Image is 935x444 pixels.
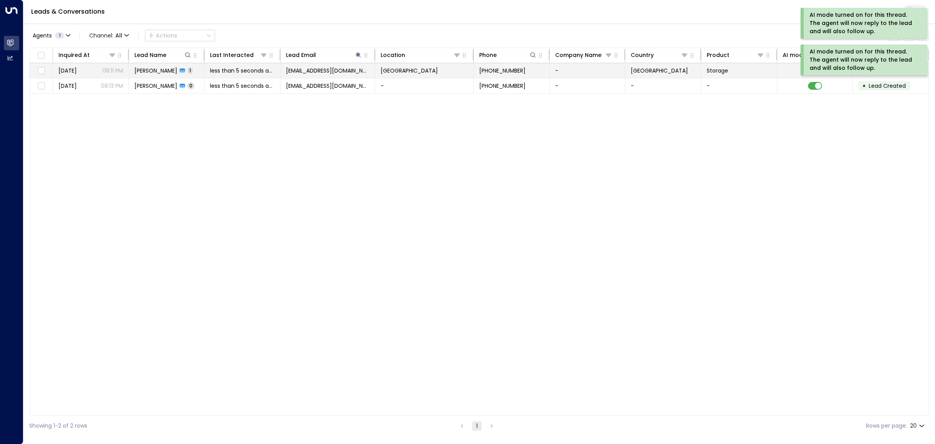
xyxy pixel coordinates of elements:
div: AI mode [783,50,806,60]
div: • [862,79,866,92]
span: Toggle select row [36,66,46,76]
span: Yesterday [58,67,77,75]
div: Last Interacted [210,50,268,60]
span: less than 5 seconds ago [210,67,275,75]
div: Lead Email [286,50,316,60]
div: Phone [479,50,497,60]
span: Lead Created [869,82,906,90]
td: - [375,78,474,93]
span: Harrison Gyotsy [134,67,177,75]
div: Phone [479,50,537,60]
div: Inquired At [58,50,90,60]
span: Harrison Gyotsy [134,82,177,90]
div: AI mode [783,50,840,60]
p: 08:13 PM [101,82,123,90]
span: Space Station Stirchley [381,67,438,75]
div: AI mode turned on for this thread. The agent will now reply to the lead and will also follow up. [810,48,917,72]
td: - [550,78,626,93]
td: - [625,78,701,93]
div: Location [381,50,461,60]
span: Toggle select row [36,81,46,91]
div: Product [707,50,729,60]
button: page 1 [472,421,482,431]
span: Agents [33,33,52,38]
div: Showing 1-2 of 2 rows [29,422,87,430]
span: +441213315525 [479,82,526,90]
div: 20 [910,420,926,432]
nav: pagination navigation [457,421,497,431]
div: Country [631,50,688,60]
span: h.gyotsy@glasgow.ac.uk [286,82,369,90]
button: Agents1 [29,30,73,41]
span: Channel: [86,30,132,41]
p: 08:11 PM [102,67,123,75]
div: Company Name [555,50,613,60]
span: 0 [187,82,194,89]
span: Storage [707,67,728,75]
span: 1 [55,32,64,39]
td: - [701,78,777,93]
div: Lead Name [134,50,166,60]
span: United Kingdom [631,67,688,75]
div: Lead Name [134,50,192,60]
div: Last Interacted [210,50,254,60]
div: Location [381,50,405,60]
div: Lead Email [286,50,362,60]
span: Toggle select all [36,51,46,60]
span: +441213315525 [479,67,526,75]
button: Channel:All [86,30,132,41]
span: All [115,32,122,39]
div: Product [707,50,764,60]
span: less than 5 seconds ago [210,82,275,90]
a: Leads & Conversations [31,7,105,16]
span: h.gyotsy@glasgow.ac.uk [286,67,369,75]
label: Rows per page: [866,422,907,430]
div: Actions [148,32,177,39]
td: - [550,63,626,78]
div: Button group with a nested menu [145,30,215,41]
span: Yesterday [58,82,77,90]
span: 1 [187,67,193,74]
div: AI mode turned on for this thread. The agent will now reply to the lead and will also follow up. [810,11,917,36]
div: Inquired At [58,50,116,60]
div: Country [631,50,654,60]
button: Actions [145,30,215,41]
div: Company Name [555,50,602,60]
